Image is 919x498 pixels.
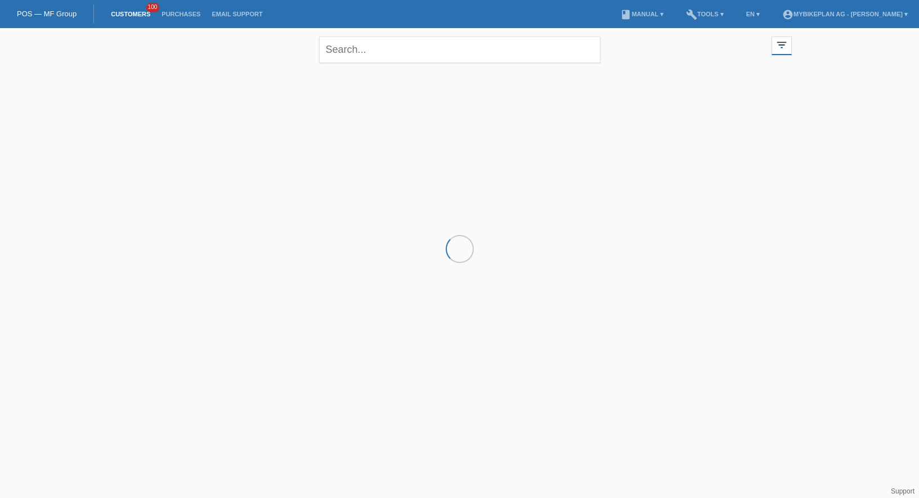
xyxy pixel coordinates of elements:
i: book [620,9,631,20]
input: Search... [319,37,600,63]
a: bookManual ▾ [615,11,669,17]
i: filter_list [775,39,788,51]
a: Support [891,487,914,495]
a: EN ▾ [741,11,765,17]
i: account_circle [782,9,794,20]
a: Customers [105,11,156,17]
a: account_circleMybikeplan AG - [PERSON_NAME] ▾ [777,11,913,17]
span: 100 [146,3,160,12]
a: Purchases [156,11,206,17]
a: POS — MF Group [17,10,77,18]
i: build [686,9,697,20]
a: buildTools ▾ [680,11,729,17]
a: Email Support [206,11,268,17]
